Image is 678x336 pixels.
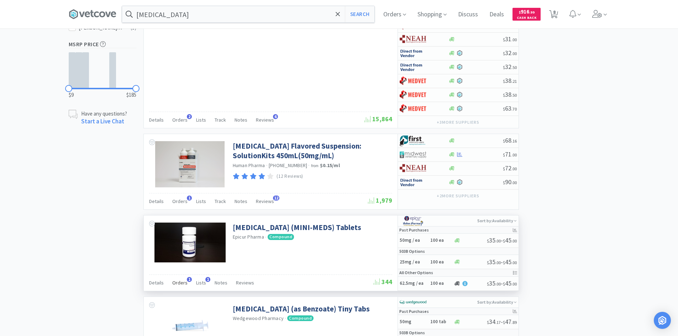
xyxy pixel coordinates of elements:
p: Sort by: Availability [477,215,517,226]
h5: 25mg / ea [400,259,428,265]
span: . 00 [511,281,517,287]
span: $ [503,51,505,56]
img: e4c1c89d21554f779f16c712fdb8a510_141.png [400,215,426,226]
span: $ [503,180,505,185]
img: c67096674d5b41e1bca769e75293f8dd_19.png [400,177,426,188]
span: 63 [503,104,517,112]
span: - [487,279,517,287]
span: 916 [519,8,535,15]
span: $ [503,79,505,84]
span: · [265,234,267,240]
p: 503B Options [399,329,425,336]
span: $ [503,166,505,171]
p: All Other Options [399,269,433,276]
span: - [487,318,517,326]
p: 503B Options [399,248,425,255]
span: . 99 [529,10,535,15]
span: $ [503,65,505,70]
span: Lists [196,279,206,286]
span: . 00 [495,260,501,265]
span: . 16 [511,138,517,144]
span: . 00 [511,260,517,265]
span: Cash Back [517,16,536,21]
a: [MEDICAL_DATA] (MINI-MEDS) Tablets [233,223,361,232]
span: Orders [172,117,188,123]
p: Past Purchases [399,226,429,233]
h5: 62.5mg / ea [400,281,428,287]
a: $916.99Cash Back [513,5,541,24]
img: c67096674d5b41e1bca769e75293f8dd_19.png [400,48,426,59]
a: 8 [546,12,561,18]
strong: $0.15 / ml [320,162,340,169]
h6: 100 ea [430,259,452,265]
span: 1,979 [368,196,392,204]
span: . 00 [511,166,517,171]
span: $ [503,138,505,144]
span: $ [503,152,505,158]
img: 67d67680309e4a0bb49a5ff0391dcc42_6.png [400,135,426,146]
span: 32 [503,49,517,57]
span: Details [149,198,164,204]
span: $ [503,106,505,112]
img: bdd3c0f4347043b9a893056ed883a29a_120.png [400,103,426,114]
p: Past Purchases [399,308,429,315]
span: · [285,315,286,321]
span: Reviews [236,279,254,286]
span: $ [503,238,505,244]
span: Compound [268,234,294,240]
a: Deals [487,11,507,18]
span: 38 [503,90,517,98]
span: Lists [196,198,206,204]
span: . 00 [511,152,517,158]
span: $ [503,281,505,287]
img: c73380972eee4fd2891f402a8399bcad_92.png [400,163,426,174]
h5: 50mg / ea [400,238,428,244]
span: $ [503,260,505,265]
span: . 50 [511,65,517,70]
span: 2 [187,114,192,119]
img: e40baf8987b14801afb1611fffac9ca4_8.png [400,297,426,308]
span: Details [149,279,164,286]
a: Wedgewood Pharmacy [233,315,284,321]
img: eb3e306e70ce42a2bfea50695348c0bf_615330.jpeg [154,223,226,262]
span: Reviews [256,117,274,123]
img: bdd3c0f4347043b9a893056ed883a29a_120.png [400,90,426,100]
span: Details [149,117,164,123]
span: · [266,162,268,169]
span: from [311,163,319,168]
span: 32 [503,63,517,71]
a: [MEDICAL_DATA] (as Benzoate) Tiny Tabs [233,304,370,314]
img: 4dd14cff54a648ac9e977f0c5da9bc2e_5.png [400,149,426,160]
span: $ [503,37,505,42]
a: Discuss [455,11,481,18]
span: . 00 [495,238,501,244]
span: Notes [235,198,247,204]
span: 344 [374,278,392,286]
span: . 21 [511,79,517,84]
h5: 50mg [400,319,428,325]
span: 31 [503,35,517,43]
h6: 100 ea [430,281,452,287]
span: 45 [503,236,517,244]
a: Start a Live Chat [81,117,124,125]
span: [PHONE_NUMBER] [269,162,308,169]
span: . 00 [511,180,517,185]
span: $ [487,281,489,287]
h6: 100 tab [430,319,452,325]
span: Lists [196,117,206,123]
span: 6 [273,114,278,119]
span: 35 [487,258,501,266]
span: 1 [187,196,192,201]
span: 12 [273,196,279,201]
span: $ [519,10,521,15]
span: $185 [126,91,136,99]
span: $ [503,92,505,98]
img: c67096674d5b41e1bca769e75293f8dd_19.png [400,62,426,73]
span: . 70 [511,106,517,112]
a: Epicur Pharma [233,234,264,240]
span: Track [215,117,226,123]
span: . 00 [511,37,517,42]
div: Open Intercom Messenger [654,312,671,329]
span: . 00 [495,281,501,287]
span: 34 [487,318,501,326]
